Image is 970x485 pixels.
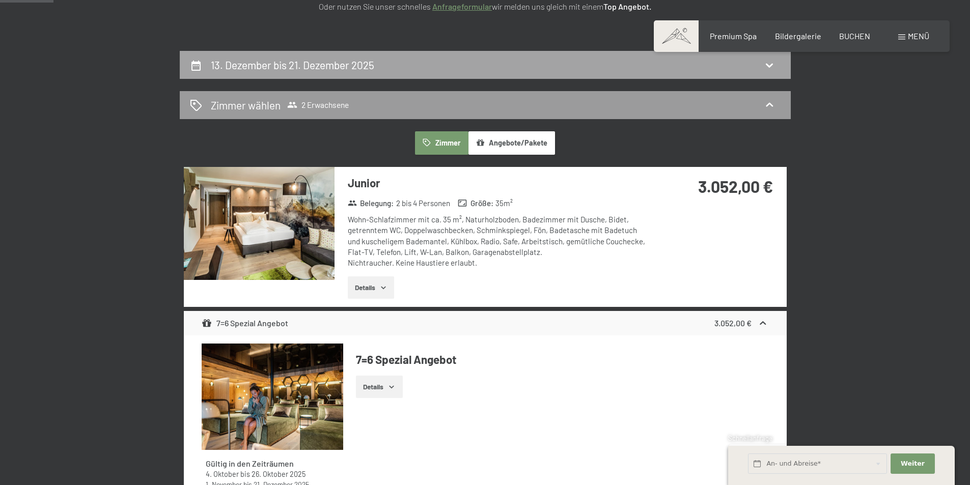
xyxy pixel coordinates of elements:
[356,376,402,398] button: Details
[202,344,343,450] img: mss_renderimg.php
[356,352,768,367] h4: 7=6 Spezial Angebot
[348,276,394,299] button: Details
[891,453,934,474] button: Weiter
[603,2,651,11] strong: Top Angebot.
[206,459,294,468] strong: Gültig in den Zeiträumen
[775,31,821,41] a: Bildergalerie
[495,198,513,209] span: 35 m²
[901,459,925,468] span: Weiter
[184,167,335,280] img: mss_renderimg.php
[202,317,288,329] div: 7=6 Spezial Angebot
[287,100,349,110] span: 2 Erwachsene
[415,131,468,155] button: Zimmer
[348,175,651,191] h3: Junior
[714,318,752,328] strong: 3.052,00 €
[698,177,773,196] strong: 3.052,00 €
[728,434,772,442] span: Schnellanfrage
[206,470,239,478] time: 04.10.2025
[396,198,450,209] span: 2 bis 4 Personen
[184,311,787,335] div: 7=6 Spezial Angebot3.052,00 €
[348,214,651,268] div: Wohn-Schlafzimmer mit ca. 35 m², Naturholzboden, Badezimmer mit Dusche, Bidet, getrenntem WC, Dop...
[206,469,339,479] div: bis
[348,198,394,209] strong: Belegung :
[710,31,757,41] a: Premium Spa
[839,31,870,41] a: BUCHEN
[432,2,492,11] a: Anfrageformular
[458,198,493,209] strong: Größe :
[908,31,929,41] span: Menü
[211,98,281,112] h2: Zimmer wählen
[252,470,306,478] time: 26.10.2025
[211,59,374,71] h2: 13. Dezember bis 21. Dezember 2025
[468,131,555,155] button: Angebote/Pakete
